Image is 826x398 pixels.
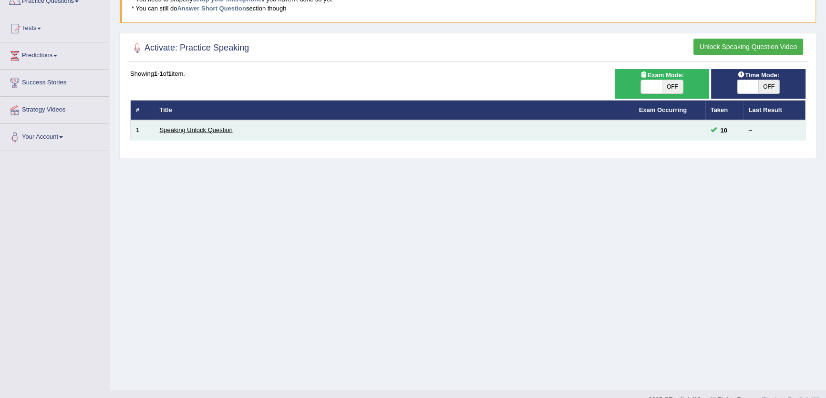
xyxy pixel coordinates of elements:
a: Answer Short Question [177,5,246,12]
a: Success Stories [0,70,109,93]
th: Last Result [743,100,805,120]
a: Strategy Videos [0,97,109,121]
th: Title [155,100,634,120]
h2: Activate: Practice Speaking [130,41,249,55]
a: Your Account [0,124,109,148]
a: Predictions [0,42,109,66]
b: 1 [168,70,172,77]
span: Exam Mode: [636,70,687,80]
a: Tests [0,15,109,39]
span: Time Mode: [733,70,783,80]
th: Taken [705,100,743,120]
a: Exam Occurring [639,106,687,113]
span: OFF [662,80,683,93]
div: Showing of item. [130,69,805,78]
span: You can still take this question [717,125,731,135]
a: Speaking Unlock Question [160,126,233,133]
th: # [131,100,155,120]
div: Show exams occurring in exams [615,69,709,98]
div: – [749,126,800,135]
span: OFF [758,80,779,93]
button: Unlock Speaking Question Video [693,39,803,55]
b: 1-1 [154,70,163,77]
td: 1 [131,120,155,140]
